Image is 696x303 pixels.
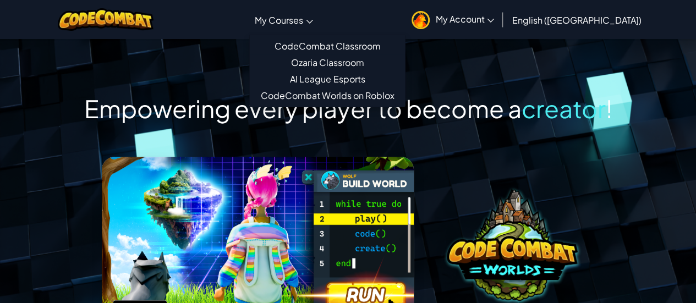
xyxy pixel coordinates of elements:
span: English ([GEOGRAPHIC_DATA]) [512,14,641,26]
span: creator [522,93,606,124]
img: avatar [412,11,430,29]
span: My Account [435,13,494,25]
a: CodeCombat Worlds on Roblox [250,87,405,104]
a: CodeCombat Classroom [250,38,405,54]
a: Ozaria Classroom [250,54,405,71]
span: ! [606,93,612,124]
img: CodeCombat logo [58,8,154,31]
a: AI League Esports [250,71,405,87]
a: My Courses [249,5,319,35]
img: coco-worlds-no-desc.png [447,188,578,301]
span: My Courses [255,14,303,26]
a: My Account [406,2,500,37]
a: English ([GEOGRAPHIC_DATA]) [506,5,646,35]
span: Empowering every player to become a [84,93,522,124]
